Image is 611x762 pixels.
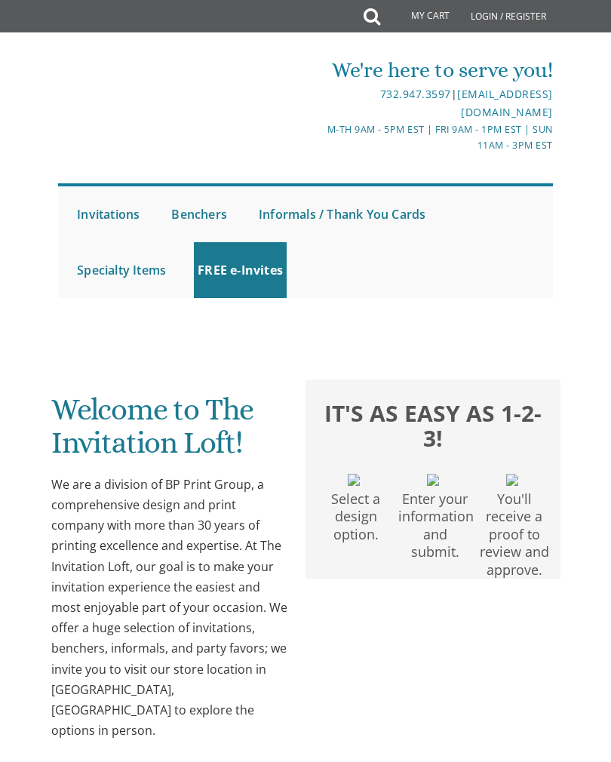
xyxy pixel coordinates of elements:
[314,398,551,453] h2: It's as easy as 1-2-3!
[379,2,460,32] a: My Cart
[427,474,439,486] img: filter
[319,487,392,543] p: Select a design option.
[306,121,552,154] div: M-Th 9am - 5pm EST | Fri 9am - 1pm EST | Sun 11am - 3pm EST
[348,474,360,486] img: filter
[380,87,451,101] a: 732.947.3597
[457,87,553,119] a: [EMAIL_ADDRESS][DOMAIN_NAME]
[51,393,289,471] h1: Welcome to The Invitation Loft!
[506,474,518,486] img: filter
[255,186,429,242] a: Informals / Thank You Cards
[167,186,231,242] a: Benchers
[306,85,552,121] div: |
[51,475,289,741] div: We are a division of BP Print Group, a comprehensive design and print company with more than 30 y...
[306,55,552,85] div: We're here to serve you!
[477,487,551,579] p: You'll receive a proof to review and approve.
[194,242,287,298] a: FREE e-Invites
[73,242,170,298] a: Specialty Items
[73,186,143,242] a: Invitations
[398,487,471,561] p: Enter your information and submit.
